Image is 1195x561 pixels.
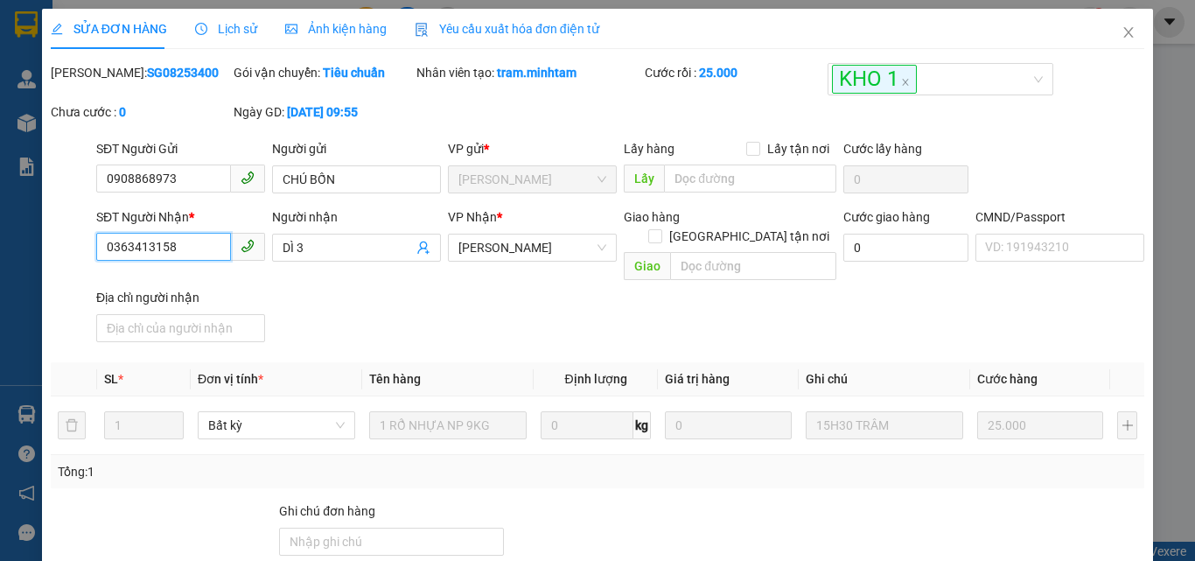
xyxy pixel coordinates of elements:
label: Ghi chú đơn hàng [279,504,375,518]
span: Chưa [PERSON_NAME] : [164,110,288,151]
span: Ảnh kiện hàng [285,22,387,36]
div: Tổng: 1 [58,462,463,481]
span: kg [633,411,651,439]
span: Lấy hàng [624,142,674,156]
span: Cước hàng [977,372,1038,386]
input: Cước lấy hàng [843,165,968,193]
span: phone [241,171,255,185]
label: Cước giao hàng [843,210,930,224]
b: [DATE] 09:55 [287,105,358,119]
div: Chưa cước : [51,102,230,122]
span: Bất kỳ [208,412,345,438]
span: VP Nhận [448,210,497,224]
span: Lịch sử [195,22,257,36]
span: SL [104,372,118,386]
span: Nhận: [167,17,209,35]
input: Ghi Chú [806,411,963,439]
span: Hồ Chí Minh [458,166,606,193]
input: Dọc đường [664,165,836,193]
span: Định lượng [564,372,626,386]
span: [GEOGRAPHIC_DATA] tận nơi [662,227,836,246]
span: close [901,78,910,87]
span: SỬA ĐƠN HÀNG [51,22,167,36]
span: Gửi: [15,15,42,33]
div: SĐT Người Nhận [96,207,265,227]
div: Nhân viên tạo: [416,63,641,82]
span: KHO 1 [832,65,917,94]
div: Địa chỉ người nhận [96,288,265,307]
div: CMND/Passport [975,207,1144,227]
button: Close [1104,9,1153,58]
input: Ghi chú đơn hàng [279,528,504,556]
div: Gói vận chuyển: [234,63,413,82]
div: VP gửi [448,139,617,158]
div: [PERSON_NAME] [167,15,353,36]
div: 65.000 [164,110,355,153]
div: Người nhận [272,207,441,227]
div: HIỀN [167,36,353,57]
span: Yêu cầu xuất hóa đơn điện tử [415,22,599,36]
b: tram.minhtam [497,66,577,80]
button: plus [1117,411,1137,439]
span: Tên hàng [369,372,421,386]
img: icon [415,23,429,37]
span: user-add [416,241,430,255]
span: Lấy tận nơi [760,139,836,158]
div: [PERSON_NAME] [15,15,155,54]
b: SG08253400 [147,66,219,80]
b: 0 [119,105,126,119]
input: 0 [665,411,791,439]
b: 25.000 [699,66,737,80]
span: Giá trị hàng [665,372,730,386]
button: delete [58,411,86,439]
span: edit [51,23,63,35]
span: Giao [624,252,670,280]
div: ANH [15,54,155,75]
input: VD: Bàn, Ghế [369,411,527,439]
div: Người gửi [272,139,441,158]
label: Cước lấy hàng [843,142,922,156]
span: Giao hàng [624,210,680,224]
span: close [1122,25,1136,39]
span: clock-circle [195,23,207,35]
b: Tiêu chuẩn [323,66,385,80]
input: Dọc đường [670,252,836,280]
span: phone [241,239,255,253]
th: Ghi chú [799,362,970,396]
div: SĐT Người Gửi [96,139,265,158]
span: Lấy [624,165,664,193]
input: Cước giao hàng [843,234,968,262]
div: [PERSON_NAME]: [51,63,230,82]
span: Đơn vị tính [198,372,263,386]
span: Ngã Tư Huyện [458,235,606,261]
div: Ngày GD: [234,102,413,122]
span: picture [285,23,297,35]
input: 0 [977,411,1103,439]
div: Cước rồi : [645,63,824,82]
input: Địa chỉ của người nhận [96,314,265,342]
